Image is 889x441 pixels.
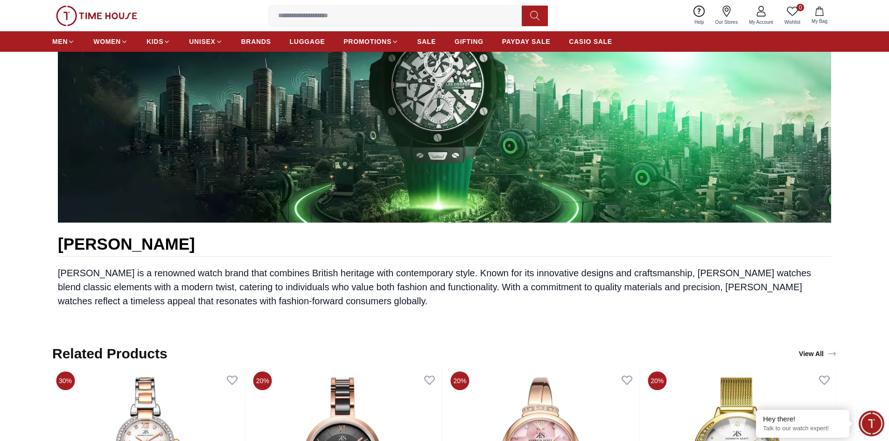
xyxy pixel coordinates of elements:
[455,33,483,50] a: GIFTING
[93,33,128,50] a: WOMEN
[806,5,833,27] button: My Bag
[712,19,742,26] span: Our Stores
[859,411,884,436] div: Chat Widget
[455,37,483,46] span: GIFTING
[52,37,68,46] span: MEN
[648,371,666,390] span: 20%
[343,33,399,50] a: PROMOTIONS
[779,4,806,28] a: 0Wishlist
[147,37,163,46] span: KIDS
[58,235,195,253] a: [PERSON_NAME]
[147,33,170,50] a: KIDS
[797,347,839,360] a: View All
[799,349,837,358] div: View All
[417,33,436,50] a: SALE
[745,19,777,26] span: My Account
[189,37,215,46] span: UNISEX
[189,33,222,50] a: UNISEX
[241,33,271,50] a: BRANDS
[710,4,743,28] a: Our Stores
[56,6,137,26] img: ...
[781,19,804,26] span: Wishlist
[569,37,612,46] span: CASIO SALE
[241,37,271,46] span: BRANDS
[451,371,469,390] span: 20%
[691,19,708,26] span: Help
[93,37,121,46] span: WOMEN
[417,37,436,46] span: SALE
[569,33,612,50] a: CASIO SALE
[52,33,75,50] a: MEN
[502,37,550,46] span: PAYDAY SALE
[797,4,804,11] span: 0
[763,425,842,433] p: Talk to our watch expert!
[689,4,710,28] a: Help
[58,266,831,308] p: [PERSON_NAME] is a renowned watch brand that combines British heritage with contemporary style. K...
[290,33,325,50] a: LUGGAGE
[808,18,831,25] span: My Bag
[290,37,325,46] span: LUGGAGE
[763,414,842,424] div: Hey there!
[343,37,392,46] span: PROMOTIONS
[52,345,168,362] h2: Related Products
[253,371,272,390] span: 20%
[502,33,550,50] a: PAYDAY SALE
[56,371,75,390] span: 30%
